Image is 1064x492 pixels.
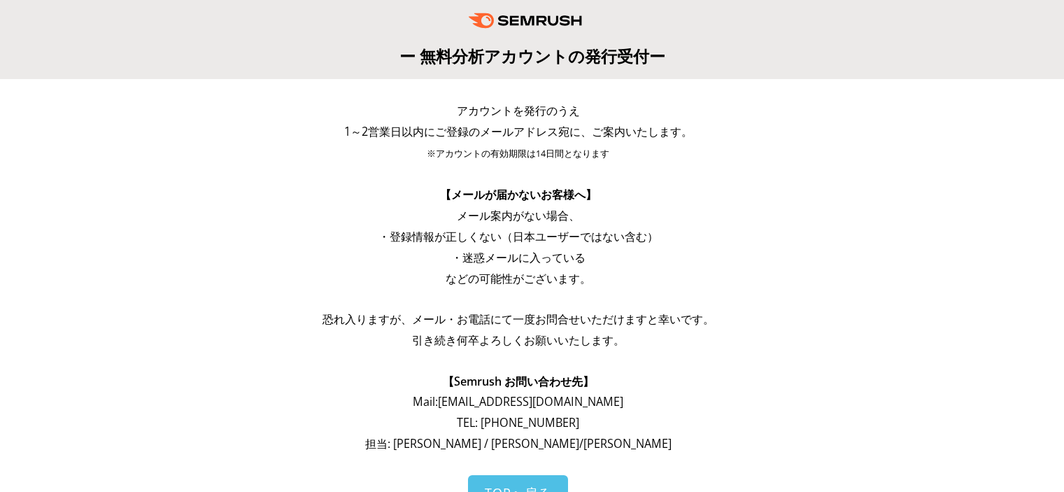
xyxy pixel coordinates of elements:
[344,124,693,139] span: 1～2営業日以内にご登録のメールアドレス宛に、ご案内いたします。
[457,415,579,430] span: TEL: [PHONE_NUMBER]
[322,311,714,327] span: 恐れ入りますが、メール・お電話にて一度お問合せいただけますと幸いです。
[427,148,609,160] span: ※アカウントの有効期限は14日間となります
[457,103,580,118] span: アカウントを発行のうえ
[378,229,658,244] span: ・登録情報が正しくない（日本ユーザーではない含む）
[440,187,597,202] span: 【メールが届かないお客様へ】
[451,250,586,265] span: ・迷惑メールに入っている
[446,271,591,286] span: などの可能性がございます。
[365,436,672,451] span: 担当: [PERSON_NAME] / [PERSON_NAME]/[PERSON_NAME]
[412,332,625,348] span: 引き続き何卒よろしくお願いいたします。
[399,45,665,67] span: ー 無料分析アカウントの発行受付ー
[457,208,580,223] span: メール案内がない場合、
[413,394,623,409] span: Mail: [EMAIL_ADDRESS][DOMAIN_NAME]
[443,374,594,389] span: 【Semrush お問い合わせ先】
